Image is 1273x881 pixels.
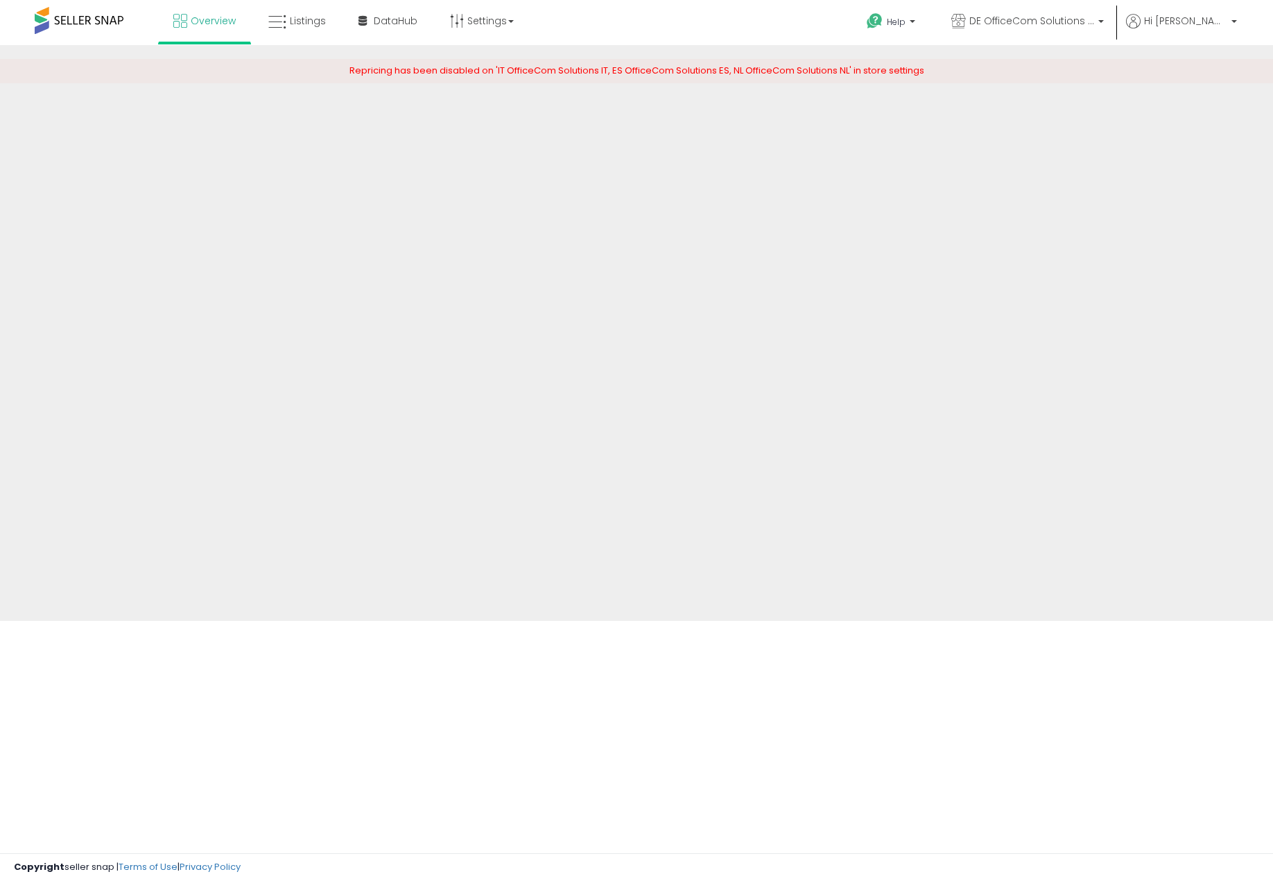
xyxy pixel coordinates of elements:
a: Help [856,2,929,45]
span: DataHub [374,14,417,28]
i: Get Help [866,12,883,30]
span: Hi [PERSON_NAME] [1144,14,1227,28]
span: Repricing has been disabled on 'IT OfficeCom Solutions IT, ES OfficeCom Solutions ES, NL OfficeCo... [349,64,924,77]
span: Listings [290,14,326,28]
span: DE OfficeCom Solutions DE [969,14,1094,28]
span: Overview [191,14,236,28]
span: Help [887,16,906,28]
a: Hi [PERSON_NAME] [1126,14,1237,45]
